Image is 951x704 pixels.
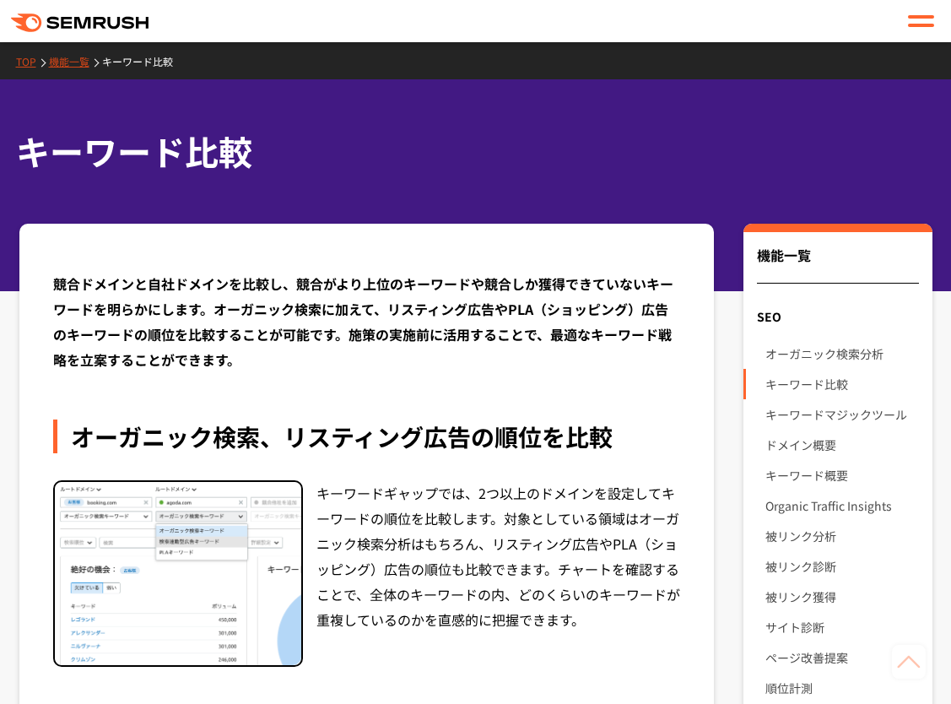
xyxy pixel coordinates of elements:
div: 競合ドメインと自社ドメインを比較し、競合がより上位のキーワードや競合しか獲得できていないキーワードを明らかにします。オーガニック検索に加えて、リスティング広告やPLA（ショッピング）広告のキーワ... [53,271,681,372]
img: キーワード比較 オーガニック検索 PPC [55,482,301,666]
a: TOP [16,54,49,68]
a: Organic Traffic Insights [765,490,918,521]
h1: キーワード比較 [16,127,919,176]
a: 順位計測 [765,673,918,703]
a: 被リンク獲得 [765,582,918,612]
a: キーワードマジックツール [765,399,918,430]
a: キーワード概要 [765,460,918,490]
div: SEO [743,301,932,332]
a: 機能一覧 [49,54,102,68]
div: オーガニック検索、リスティング広告の順位を比較 [53,420,681,453]
a: ドメイン概要 [765,430,918,460]
a: 被リンク分析 [765,521,918,551]
a: キーワード比較 [765,369,918,399]
a: キーワード比較 [102,54,186,68]
a: サイト診断 [765,612,918,642]
div: キーワードギャップでは、2つ以上のドメインを設定してキーワードの順位を比較します。対象としている領域はオーガニック検索分析はもちろん、リスティング広告やPLA（ショッピング）広告の順位も比較でき... [316,480,681,668]
div: 機能一覧 [757,245,918,284]
a: 被リンク診断 [765,551,918,582]
a: オーガニック検索分析 [765,338,918,369]
a: ページ改善提案 [765,642,918,673]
